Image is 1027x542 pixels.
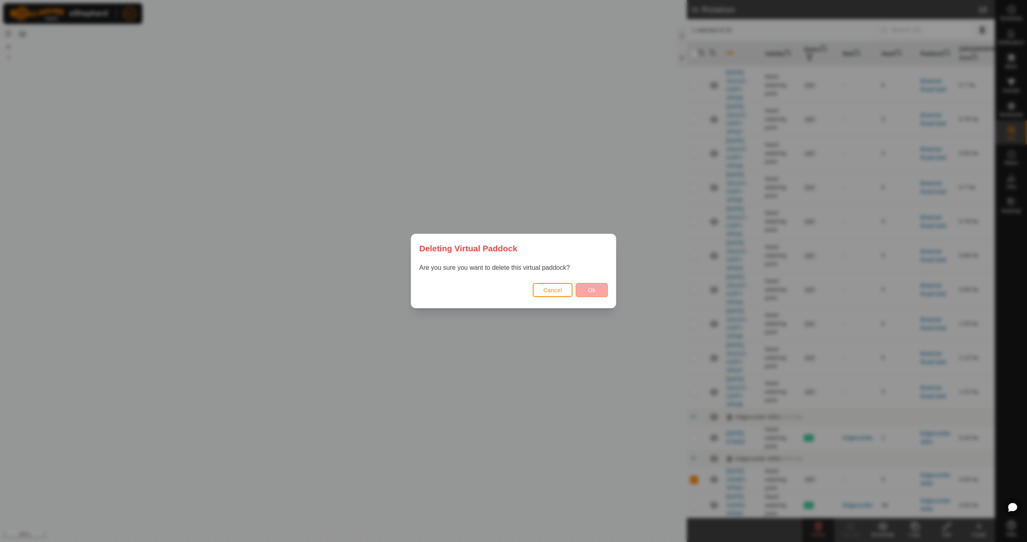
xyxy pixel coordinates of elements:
span: Ok [588,287,596,293]
p: Are you sure you want to delete this virtual paddock? [419,263,608,273]
span: Deleting Virtual Paddock [419,242,518,255]
button: Ok [576,283,608,297]
button: Cancel [533,283,572,297]
span: Cancel [543,287,562,293]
